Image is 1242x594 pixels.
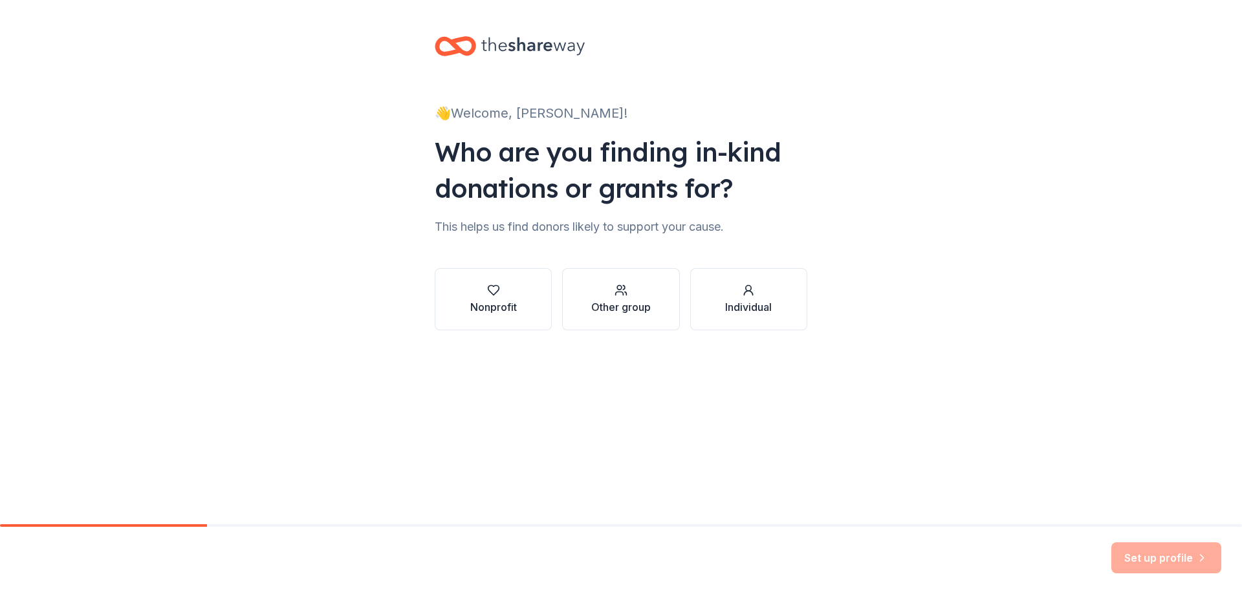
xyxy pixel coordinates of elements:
div: Who are you finding in-kind donations or grants for? [435,134,807,206]
button: Individual [690,268,807,330]
div: This helps us find donors likely to support your cause. [435,217,807,237]
div: Other group [591,299,651,315]
button: Other group [562,268,679,330]
div: Nonprofit [470,299,517,315]
div: 👋 Welcome, [PERSON_NAME]! [435,103,807,123]
div: Individual [725,299,772,315]
button: Nonprofit [435,268,552,330]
